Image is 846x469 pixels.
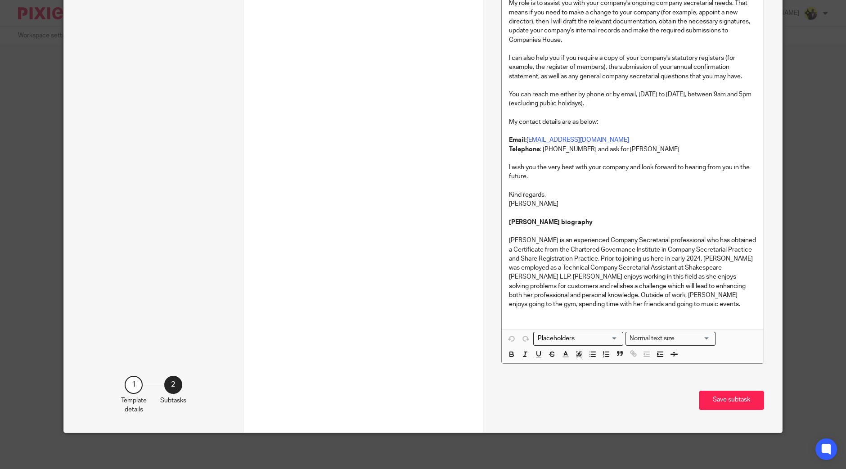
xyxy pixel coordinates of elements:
p: Kind regards, [509,190,756,199]
span: Normal text size [628,334,677,343]
p: [PERSON_NAME] is an experienced Company Secretarial professional who has obtained a Certificate f... [509,236,756,309]
strong: Email: [509,137,526,143]
div: Placeholders [533,332,623,346]
div: Text styles [625,332,715,346]
p: : [PHONE_NUMBER] and ask for [PERSON_NAME] [509,145,756,154]
p: Subtasks [160,396,186,405]
input: Search for option [678,334,710,343]
div: Search for option [533,332,623,346]
button: Save subtask [699,391,764,410]
input: Search for option [535,334,618,343]
a: [EMAIL_ADDRESS][DOMAIN_NAME] [526,137,629,143]
strong: Telephone [509,146,540,153]
strong: [PERSON_NAME] biography [509,219,593,225]
p: [PERSON_NAME] [509,199,756,208]
div: 1 [125,376,143,394]
p: My contact details are as below: [509,117,756,126]
p: You can reach me either by phone or by email, [DATE] to [DATE], between 9am and 5pm (excluding pu... [509,90,756,108]
div: Search for option [625,332,715,346]
p: Template details [121,396,147,415]
p: I can also help you if you require a copy of your company's statutory registers (for example, the... [509,54,756,81]
p: I wish you the very best with your company and look forward to hearing from you in the future. [509,163,756,181]
div: 2 [164,376,182,394]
